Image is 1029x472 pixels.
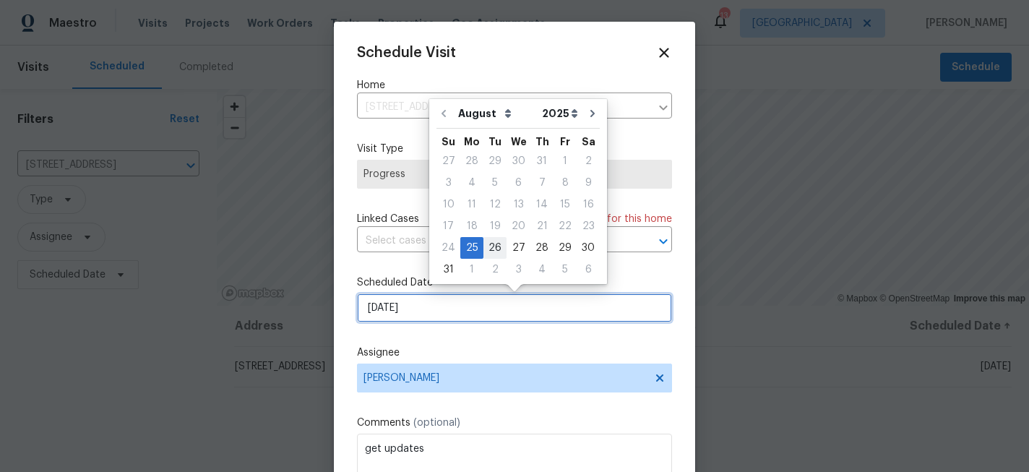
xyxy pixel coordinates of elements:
div: Tue Aug 05 2025 [483,172,507,194]
button: Open [653,231,673,252]
abbr: Thursday [535,137,549,147]
input: Select cases [357,230,632,252]
div: Sun Aug 17 2025 [436,215,460,237]
div: 2 [577,151,600,171]
label: Scheduled Date [357,275,672,290]
div: 26 [483,238,507,258]
div: 16 [577,194,600,215]
div: Fri Aug 08 2025 [554,172,577,194]
span: [PERSON_NAME] [363,372,647,384]
div: Mon Aug 04 2025 [460,172,483,194]
div: 7 [530,173,554,193]
div: Tue Jul 29 2025 [483,150,507,172]
div: 1 [460,259,483,280]
div: Sat Aug 30 2025 [577,237,600,259]
div: 27 [507,238,530,258]
div: 17 [436,216,460,236]
div: Sun Aug 10 2025 [436,194,460,215]
select: Year [538,103,582,124]
div: Sat Sep 06 2025 [577,259,600,280]
div: 8 [554,173,577,193]
div: 23 [577,216,600,236]
div: 25 [460,238,483,258]
div: Thu Aug 14 2025 [530,194,554,215]
abbr: Wednesday [511,137,527,147]
div: Tue Aug 12 2025 [483,194,507,215]
div: 31 [436,259,460,280]
div: Mon Aug 18 2025 [460,215,483,237]
div: Wed Aug 06 2025 [507,172,530,194]
div: Mon Aug 11 2025 [460,194,483,215]
div: Wed Sep 03 2025 [507,259,530,280]
div: Fri Aug 29 2025 [554,237,577,259]
div: 10 [436,194,460,215]
label: Home [357,78,672,93]
div: Fri Aug 01 2025 [554,150,577,172]
div: Wed Aug 20 2025 [507,215,530,237]
div: 15 [554,194,577,215]
span: Schedule Visit [357,46,456,60]
abbr: Tuesday [488,137,501,147]
div: 5 [554,259,577,280]
div: 22 [554,216,577,236]
div: 4 [530,259,554,280]
div: 27 [436,151,460,171]
div: Tue Aug 26 2025 [483,237,507,259]
div: 4 [460,173,483,193]
div: Thu Aug 28 2025 [530,237,554,259]
div: Fri Sep 05 2025 [554,259,577,280]
div: Sun Aug 24 2025 [436,237,460,259]
div: Sun Aug 03 2025 [436,172,460,194]
button: Go to next month [582,99,603,128]
div: Sat Aug 02 2025 [577,150,600,172]
div: Sun Aug 31 2025 [436,259,460,280]
div: Wed Jul 30 2025 [507,150,530,172]
div: Fri Aug 22 2025 [554,215,577,237]
div: 9 [577,173,600,193]
div: 18 [460,216,483,236]
div: Mon Aug 25 2025 [460,237,483,259]
div: 2 [483,259,507,280]
div: 12 [483,194,507,215]
abbr: Friday [560,137,570,147]
span: (optional) [413,418,460,428]
label: Comments [357,416,672,430]
div: 30 [577,238,600,258]
div: 29 [554,238,577,258]
span: Progress [363,167,666,181]
div: 14 [530,194,554,215]
div: Mon Sep 01 2025 [460,259,483,280]
label: Visit Type [357,142,672,156]
div: 30 [507,151,530,171]
div: 28 [530,238,554,258]
div: 28 [460,151,483,171]
div: 19 [483,216,507,236]
div: Mon Jul 28 2025 [460,150,483,172]
div: 29 [483,151,507,171]
div: Sun Jul 27 2025 [436,150,460,172]
abbr: Saturday [582,137,595,147]
div: 3 [507,259,530,280]
div: Thu Jul 31 2025 [530,150,554,172]
div: Sat Aug 16 2025 [577,194,600,215]
div: 24 [436,238,460,258]
abbr: Monday [464,137,480,147]
div: Thu Aug 21 2025 [530,215,554,237]
div: Thu Sep 04 2025 [530,259,554,280]
div: 20 [507,216,530,236]
div: 11 [460,194,483,215]
select: Month [455,103,538,124]
div: 6 [577,259,600,280]
div: Tue Aug 19 2025 [483,215,507,237]
div: 5 [483,173,507,193]
input: Enter in an address [357,96,650,119]
div: Wed Aug 13 2025 [507,194,530,215]
div: Fri Aug 15 2025 [554,194,577,215]
div: Tue Sep 02 2025 [483,259,507,280]
div: Sat Aug 23 2025 [577,215,600,237]
button: Go to previous month [433,99,455,128]
div: 1 [554,151,577,171]
div: Sat Aug 09 2025 [577,172,600,194]
div: Wed Aug 27 2025 [507,237,530,259]
span: Close [656,45,672,61]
